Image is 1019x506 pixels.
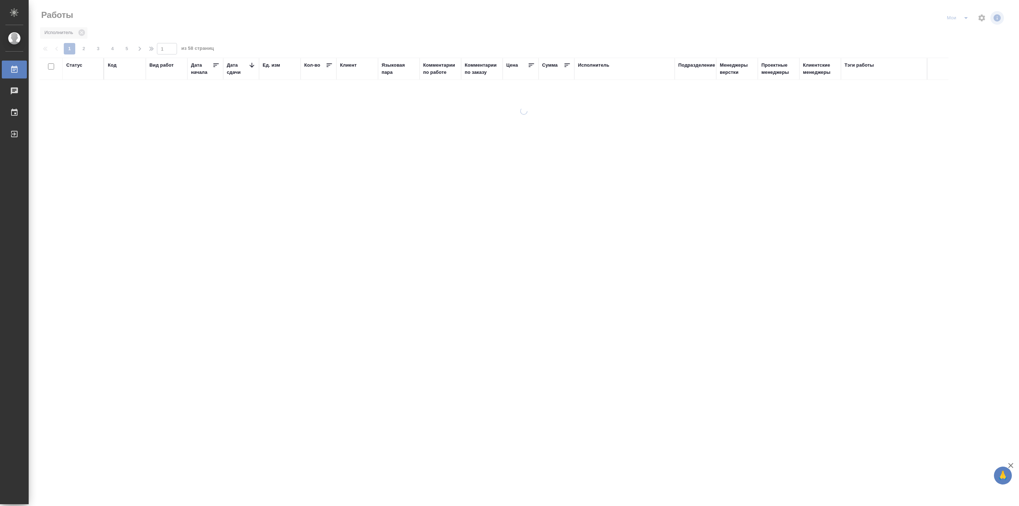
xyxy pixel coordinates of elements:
div: Цена [506,62,518,69]
div: Комментарии по работе [423,62,458,76]
button: 🙏 [994,467,1012,484]
div: Подразделение [678,62,715,69]
div: Клиентские менеджеры [803,62,837,76]
div: Проектные менеджеры [761,62,796,76]
div: Статус [66,62,82,69]
div: Тэги работы [845,62,874,69]
div: Клиент [340,62,357,69]
div: Языковая пара [382,62,416,76]
div: Дата начала [191,62,212,76]
div: Вид работ [149,62,174,69]
div: Ед. изм [263,62,280,69]
div: Дата сдачи [227,62,248,76]
div: Кол-во [304,62,320,69]
div: Сумма [542,62,558,69]
span: 🙏 [997,468,1009,483]
div: Комментарии по заказу [465,62,499,76]
div: Менеджеры верстки [720,62,754,76]
div: Исполнитель [578,62,609,69]
div: Код [108,62,116,69]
